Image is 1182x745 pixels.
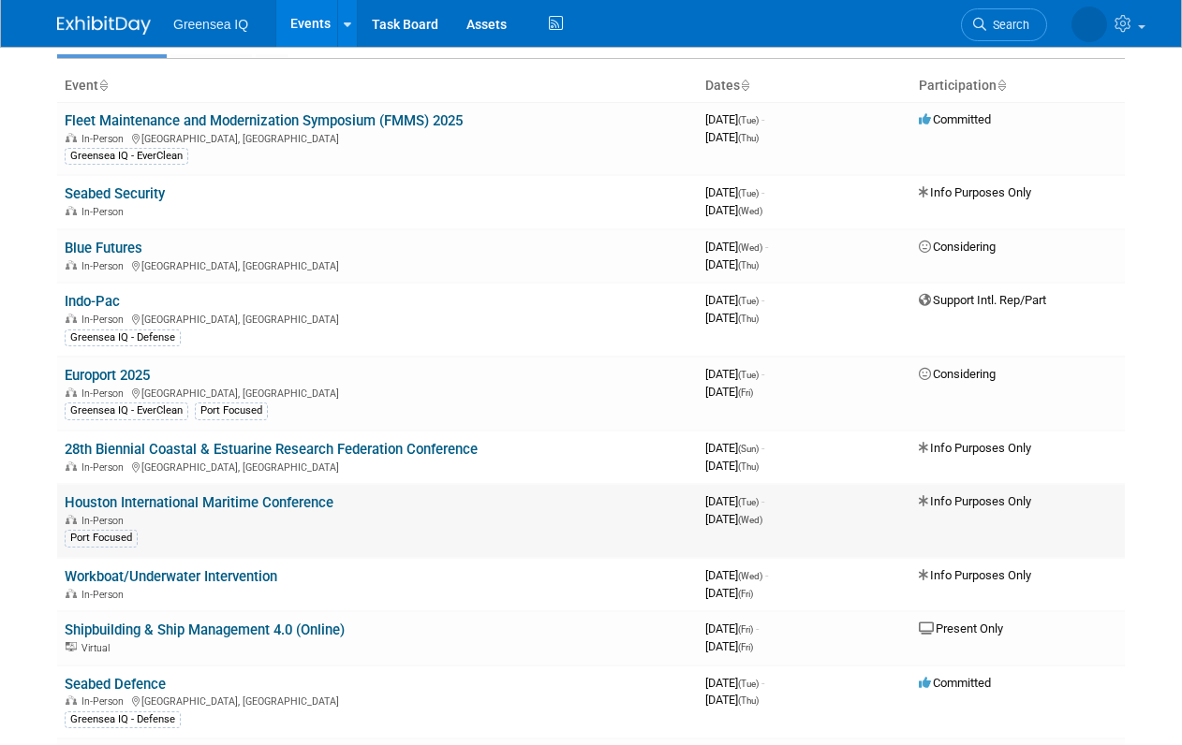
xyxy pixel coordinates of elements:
[65,494,333,511] a: Houston International Maritime Conference
[738,370,759,380] span: (Tue)
[738,497,759,507] span: (Tue)
[66,206,77,215] img: In-Person Event
[761,112,764,126] span: -
[740,78,749,93] a: Sort by Start Date
[705,441,764,455] span: [DATE]
[919,185,1031,199] span: Info Purposes Only
[705,494,764,508] span: [DATE]
[919,367,996,381] span: Considering
[738,571,762,581] span: (Wed)
[65,311,690,326] div: [GEOGRAPHIC_DATA], [GEOGRAPHIC_DATA]
[81,589,129,601] span: In-Person
[705,621,759,635] span: [DATE]
[738,242,762,253] span: (Wed)
[65,693,690,708] div: [GEOGRAPHIC_DATA], [GEOGRAPHIC_DATA]
[65,385,690,400] div: [GEOGRAPHIC_DATA], [GEOGRAPHIC_DATA]
[761,494,764,508] span: -
[705,639,753,653] span: [DATE]
[919,112,991,126] span: Committed
[705,257,759,271] span: [DATE]
[738,188,759,198] span: (Tue)
[738,461,759,472] span: (Thu)
[173,17,248,32] span: Greensea IQ
[705,367,764,381] span: [DATE]
[738,695,759,706] span: (Thu)
[738,642,753,652] span: (Fri)
[738,589,753,599] span: (Fri)
[65,112,463,129] a: Fleet Maintenance and Modernization Symposium (FMMS) 2025
[986,18,1029,32] span: Search
[81,387,129,400] span: In-Person
[65,711,181,728] div: Greensea IQ - Defense
[919,568,1031,582] span: Info Purposes Only
[66,387,77,397] img: In-Person Event
[761,367,764,381] span: -
[81,133,129,145] span: In-Person
[81,260,129,272] span: In-Person
[705,293,764,307] span: [DATE]
[65,367,150,384] a: Europort 2025
[738,444,759,454] span: (Sun)
[738,296,759,306] span: (Tue)
[66,642,77,651] img: Virtual Event
[65,621,345,638] a: S​hipbuilding & Ship Management 4.0 (Online)
[761,441,764,455] span: -
[81,642,115,654] span: Virtual
[765,568,768,582] span: -
[65,676,166,693] a: Seabed Defence
[81,206,129,218] span: In-Person
[705,203,762,217] span: [DATE]
[705,459,759,473] span: [DATE]
[66,260,77,270] img: In-Person Event
[705,240,768,254] span: [DATE]
[705,512,762,526] span: [DATE]
[705,185,764,199] span: [DATE]
[705,130,759,144] span: [DATE]
[761,676,764,690] span: -
[65,568,277,585] a: Workboat/Underwater Intervention
[65,293,120,310] a: Indo-Pac
[705,676,764,690] span: [DATE]
[761,185,764,199] span: -
[761,293,764,307] span: -
[919,676,991,690] span: Committed
[81,695,129,708] span: In-Person
[738,133,759,143] span: (Thu)
[65,257,690,272] div: [GEOGRAPHIC_DATA], [GEOGRAPHIC_DATA]
[66,461,77,471] img: In-Person Event
[738,314,759,324] span: (Thu)
[81,461,129,474] span: In-Person
[65,329,181,346] div: Greensea IQ - Defense
[57,70,698,102] th: Event
[66,515,77,524] img: In-Person Event
[65,530,138,547] div: Port Focused
[65,148,188,165] div: Greensea IQ - EverClean
[756,621,759,635] span: -
[919,240,996,254] span: Considering
[997,78,1006,93] a: Sort by Participation Type
[66,589,77,598] img: In-Person Event
[705,385,753,399] span: [DATE]
[911,70,1125,102] th: Participation
[738,387,753,398] span: (Fri)
[705,693,759,707] span: [DATE]
[738,115,759,125] span: (Tue)
[65,130,690,145] div: [GEOGRAPHIC_DATA], [GEOGRAPHIC_DATA]
[65,402,188,419] div: Greensea IQ - EverClean
[738,679,759,689] span: (Tue)
[738,206,762,216] span: (Wed)
[66,695,77,705] img: In-Person Event
[98,78,108,93] a: Sort by Event Name
[705,311,759,325] span: [DATE]
[81,515,129,527] span: In-Person
[65,240,142,256] a: Blue Futures
[961,8,1047,41] a: Search
[195,402,268,419] div: Port Focused
[738,624,753,635] span: (Fri)
[65,441,478,458] a: 28th Biennial Coastal & Estuarine Research Federation Conference
[705,568,768,582] span: [DATE]
[919,621,1003,635] span: Present Only
[705,112,764,126] span: [DATE]
[765,240,768,254] span: -
[919,441,1031,455] span: Info Purposes Only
